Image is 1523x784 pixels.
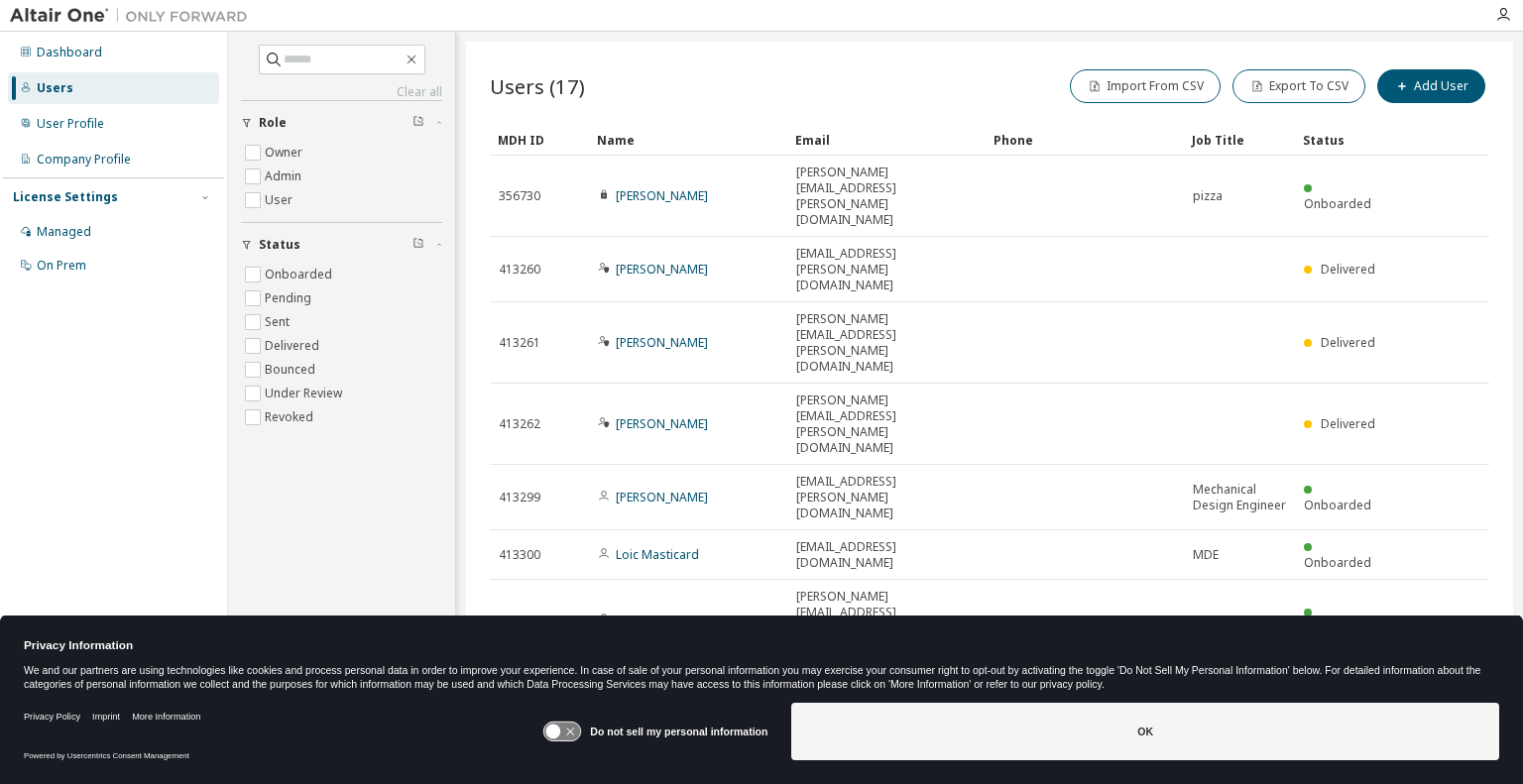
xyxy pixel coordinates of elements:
div: Phone [994,124,1176,156]
a: [PERSON_NAME] [616,187,708,204]
span: 413260 [499,262,540,278]
div: Job Title [1192,124,1287,156]
a: [PERSON_NAME] [616,489,708,505]
span: Status [259,237,300,253]
span: 413300 [499,547,540,563]
span: pizza [1193,188,1223,204]
span: 413262 [499,416,540,432]
div: Managed [37,224,91,240]
button: Export To CSV [1232,69,1365,103]
span: Users (17) [490,72,585,100]
div: Dashboard [37,45,102,60]
div: Status [1303,124,1386,156]
div: Email [795,124,978,156]
span: [EMAIL_ADDRESS][PERSON_NAME][DOMAIN_NAME] [796,474,977,521]
div: License Settings [13,189,118,205]
button: Role [241,101,442,145]
span: [PERSON_NAME][EMAIL_ADDRESS][PERSON_NAME][DOMAIN_NAME] [796,392,977,456]
div: User Profile [37,116,104,132]
span: Clear filter [412,237,424,253]
span: [PERSON_NAME][EMAIL_ADDRESS][PERSON_NAME][DOMAIN_NAME] [796,589,977,652]
span: Delivered [1321,415,1375,432]
span: Role [259,115,287,131]
button: Add User [1377,69,1485,103]
span: MDE [1193,547,1219,563]
div: MDH ID [498,124,581,156]
span: Onboarded [1304,195,1371,212]
div: On Prem [37,258,86,274]
span: Onboarded [1304,497,1371,513]
span: [PERSON_NAME][EMAIL_ADDRESS][PERSON_NAME][DOMAIN_NAME] [796,165,977,228]
span: [PERSON_NAME][EMAIL_ADDRESS][PERSON_NAME][DOMAIN_NAME] [796,311,977,375]
a: [PERSON_NAME] [616,612,708,628]
span: Onboarded [1304,554,1371,571]
label: Delivered [265,334,323,358]
span: [EMAIL_ADDRESS][PERSON_NAME][DOMAIN_NAME] [796,246,977,293]
a: Loic Masticard [616,546,699,563]
label: Pending [265,286,315,310]
label: User [265,188,296,212]
span: 413709 [499,613,540,628]
span: [EMAIL_ADDRESS][DOMAIN_NAME] [796,539,977,571]
span: Clear filter [412,115,424,131]
a: Clear all [241,84,442,100]
span: Mechanical Design Engineer [1193,482,1286,513]
label: Onboarded [265,263,336,286]
button: Import From CSV [1070,69,1221,103]
div: Users [37,80,73,96]
span: Delivered [1321,334,1375,351]
label: Bounced [265,358,319,382]
label: Revoked [265,405,317,429]
label: Sent [265,310,293,334]
a: [PERSON_NAME] [616,415,708,432]
span: 413261 [499,335,540,351]
span: 413299 [499,490,540,505]
button: Status [241,223,442,267]
span: Delivered [1321,261,1375,278]
label: Owner [265,141,306,165]
div: Company Profile [37,152,131,168]
span: 356730 [499,188,540,204]
a: [PERSON_NAME] [616,261,708,278]
label: Under Review [265,382,346,405]
label: Admin [265,165,305,188]
img: Altair One [10,6,258,26]
div: Name [597,124,779,156]
a: [PERSON_NAME] [616,334,708,351]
